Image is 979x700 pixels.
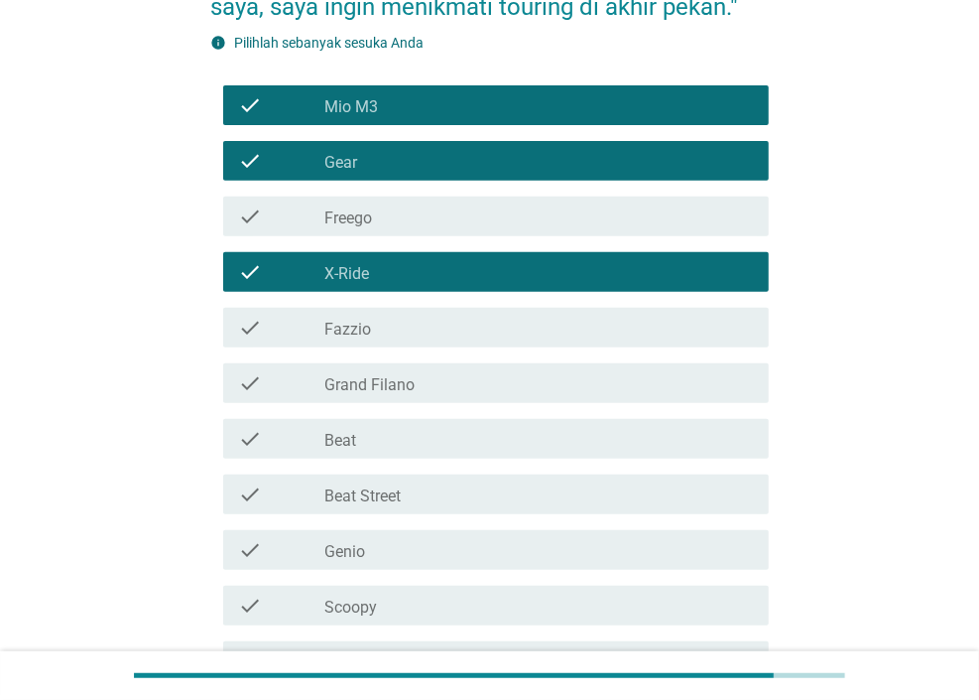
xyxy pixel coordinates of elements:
label: Mio M3 [324,97,378,117]
i: check [239,649,263,673]
i: check [239,93,263,117]
label: Gear [324,153,357,173]
label: X-Ride [324,264,369,284]
i: check [239,594,263,618]
i: check [239,538,263,562]
i: check [239,371,263,395]
label: Grand Filano [324,375,415,395]
label: Pilihlah sebanyak sesuka Anda [235,35,425,51]
label: Freego [324,209,372,228]
label: Genio [324,542,365,562]
i: check [239,427,263,451]
label: Beat [324,431,356,451]
label: Fazzio [324,320,371,340]
label: Beat Street [324,487,401,506]
i: check [239,483,263,506]
i: check [239,205,263,228]
i: check [239,316,263,340]
i: check [239,149,263,173]
i: check [239,260,263,284]
label: Scoopy [324,598,377,618]
i: info [211,35,227,51]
